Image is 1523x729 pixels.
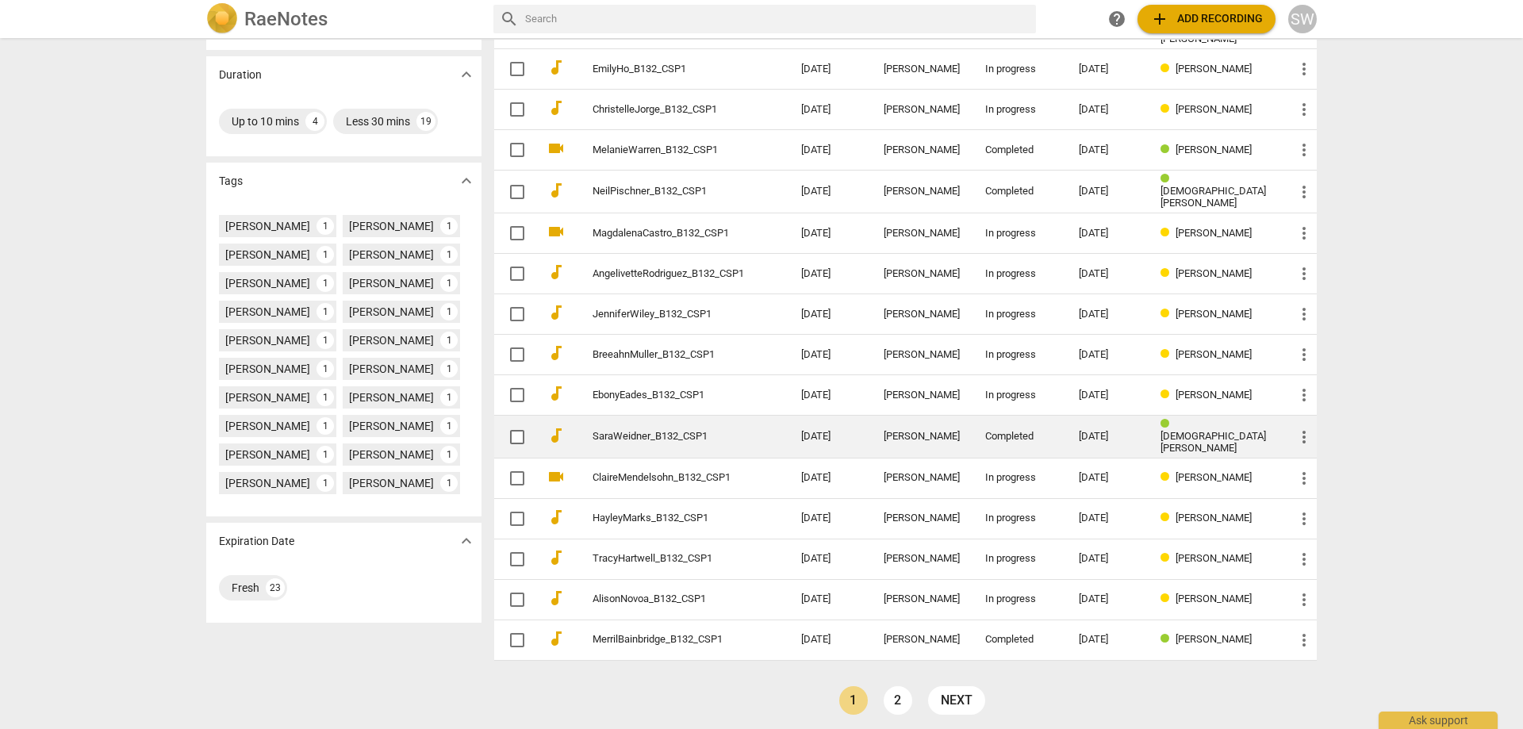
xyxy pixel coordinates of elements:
div: [PERSON_NAME] [884,472,960,484]
div: Completed [985,144,1053,156]
a: MelanieWarren_B132_CSP1 [593,144,744,156]
div: 1 [440,217,458,235]
div: [PERSON_NAME] [349,275,434,291]
span: Review status: completed [1160,173,1176,185]
div: 1 [316,417,334,435]
span: more_vert [1295,224,1314,243]
div: [PERSON_NAME] [349,418,434,434]
div: [PERSON_NAME] [349,447,434,462]
p: Expiration Date [219,533,294,550]
a: next [928,686,985,715]
button: Show more [455,169,478,193]
div: [PERSON_NAME] [225,304,310,320]
div: 1 [440,246,458,263]
a: TracyHartwell_B132_CSP1 [593,553,744,565]
div: 1 [316,474,334,492]
div: In progress [985,512,1053,524]
div: [PERSON_NAME] [349,218,434,234]
div: [DATE] [1079,389,1135,401]
span: audiotrack [547,508,566,527]
div: [PERSON_NAME] [225,475,310,491]
div: 1 [316,303,334,320]
button: Show more [455,529,478,553]
span: more_vert [1295,140,1314,159]
span: Review status: in progress [1160,348,1176,360]
div: 1 [316,446,334,463]
div: [DATE] [1079,104,1135,116]
div: [PERSON_NAME] [225,247,310,263]
a: NeilPischner_B132_CSP1 [593,186,744,198]
span: [PERSON_NAME] [1176,348,1252,360]
div: Less 30 mins [346,113,410,129]
a: JenniferWiley_B132_CSP1 [593,309,744,320]
div: Completed [985,186,1053,198]
span: [PERSON_NAME] [1176,593,1252,604]
td: [DATE] [788,416,871,459]
span: Review status: completed [1160,418,1176,430]
span: Review status: in progress [1160,389,1176,401]
a: Page 2 [884,686,912,715]
span: [PERSON_NAME] [1176,63,1252,75]
span: videocam [547,467,566,486]
td: [DATE] [788,294,871,335]
div: Ask support [1379,712,1498,729]
div: [PERSON_NAME] [884,104,960,116]
span: more_vert [1295,386,1314,405]
div: [PERSON_NAME] [884,553,960,565]
span: Review status: completed [1160,144,1176,155]
div: [PERSON_NAME] [884,431,960,443]
span: Review status: in progress [1160,593,1176,604]
div: [PERSON_NAME] [225,447,310,462]
span: audiotrack [547,303,566,322]
div: [DATE] [1079,349,1135,361]
div: In progress [985,104,1053,116]
a: Page 1 is your current page [839,686,868,715]
p: Tags [219,173,243,190]
span: more_vert [1295,345,1314,364]
div: [PERSON_NAME] [349,389,434,405]
div: [PERSON_NAME] [225,418,310,434]
div: [PERSON_NAME] [884,309,960,320]
span: Review status: in progress [1160,63,1176,75]
span: Add recording [1150,10,1263,29]
span: [DEMOGRAPHIC_DATA][PERSON_NAME] [1160,185,1266,209]
div: [DATE] [1079,144,1135,156]
div: [PERSON_NAME] [225,332,310,348]
div: 1 [316,332,334,349]
div: [DATE] [1079,309,1135,320]
span: [PERSON_NAME] [1176,552,1252,564]
span: more_vert [1295,550,1314,569]
div: [PERSON_NAME] [884,228,960,240]
span: videocam [547,222,566,241]
span: more_vert [1295,469,1314,488]
span: [PERSON_NAME] [1176,471,1252,483]
td: [DATE] [788,375,871,416]
div: In progress [985,349,1053,361]
a: ChristelleJorge_B132_CSP1 [593,104,744,116]
span: [PERSON_NAME] [1176,267,1252,279]
td: [DATE] [788,90,871,130]
a: EmilyHo_B132_CSP1 [593,63,744,75]
span: audiotrack [547,181,566,200]
span: search [500,10,519,29]
div: 1 [440,417,458,435]
span: audiotrack [547,426,566,445]
div: [PERSON_NAME] [884,634,960,646]
div: [PERSON_NAME] [884,593,960,605]
span: more_vert [1295,59,1314,79]
div: [DATE] [1079,228,1135,240]
a: ClaireMendelsohn_B132_CSP1 [593,472,744,484]
span: audiotrack [547,629,566,648]
div: 1 [316,360,334,378]
span: expand_more [457,171,476,190]
div: 1 [440,360,458,378]
td: [DATE] [788,498,871,539]
div: [DATE] [1079,472,1135,484]
span: audiotrack [547,58,566,77]
td: [DATE] [788,335,871,375]
div: 19 [416,112,435,131]
div: 1 [316,274,334,292]
span: expand_more [457,531,476,551]
div: SW [1288,5,1317,33]
span: help [1107,10,1126,29]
